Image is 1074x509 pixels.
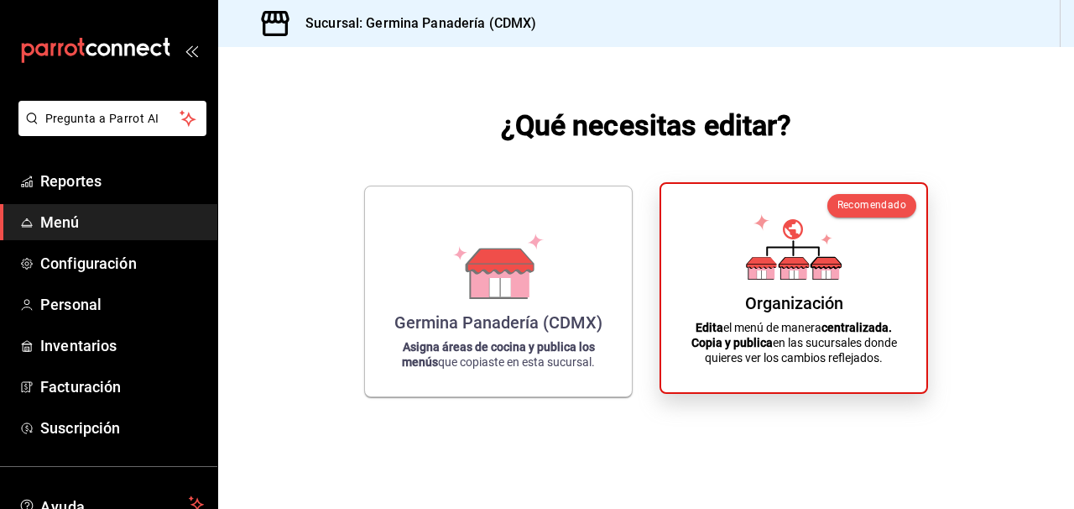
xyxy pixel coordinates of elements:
button: Pregunta a Parrot AI [18,101,206,136]
div: Organización [745,293,843,313]
div: Germina Panadería (CDMX) [394,312,602,333]
strong: Asigna áreas de cocina y publica los menús [402,340,595,369]
span: Inventarios [40,334,204,357]
h3: Sucursal: Germina Panadería (CDMX) [292,13,536,34]
span: Recomendado [837,199,906,211]
span: Facturación [40,375,204,398]
strong: Edita [696,321,723,334]
span: Suscripción [40,417,204,439]
span: Pregunta a Parrot AI [45,110,180,128]
span: Personal [40,293,204,316]
strong: centralizada. [821,321,892,334]
p: el menú de manera en las sucursales donde quieres ver los cambios reflejados. [681,320,906,365]
span: Reportes [40,170,204,192]
p: que copiaste en esta sucursal. [385,339,612,370]
button: open_drawer_menu [185,44,198,57]
a: Pregunta a Parrot AI [12,122,206,139]
h1: ¿Qué necesitas editar? [501,105,792,145]
span: Menú [40,211,204,234]
span: Configuración [40,252,204,275]
strong: Copia y publica [691,336,773,349]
